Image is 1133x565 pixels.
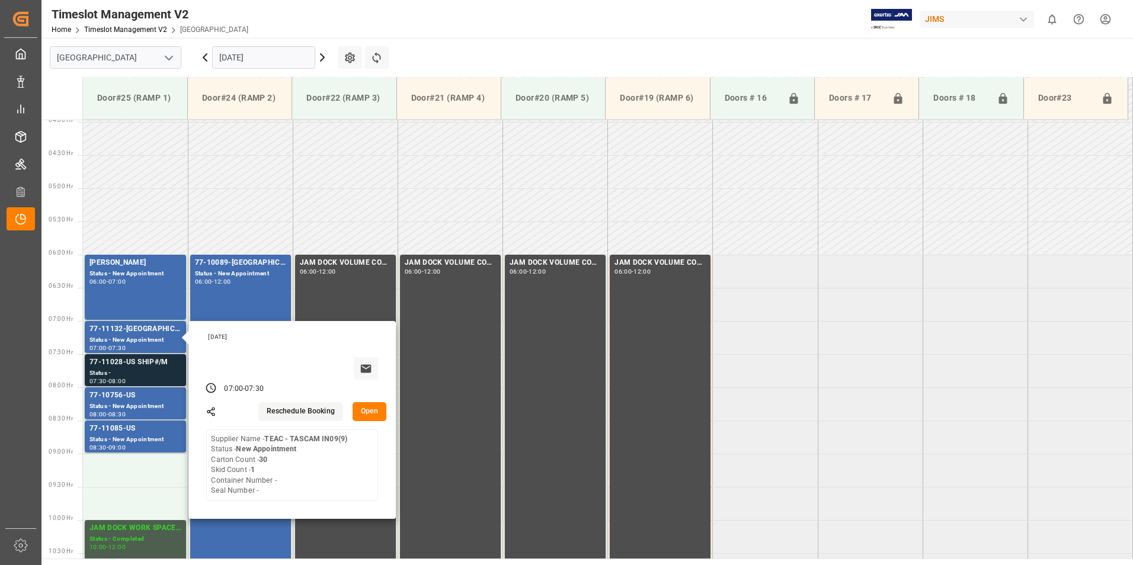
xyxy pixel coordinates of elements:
span: 05:00 Hr [49,183,73,190]
div: 06:00 [405,269,422,274]
div: 77-11028-US SHIP#/M [89,357,181,368]
span: 08:00 Hr [49,382,73,389]
div: 07:00 [89,345,107,351]
span: 07:00 Hr [49,316,73,322]
div: JAM DOCK WORK SPACE CONTROL [89,522,181,534]
span: 04:30 Hr [49,150,73,156]
div: 08:00 [108,378,126,384]
b: 30 [259,455,267,464]
div: Doors # 16 [720,87,783,110]
div: Status - New Appointment [195,269,286,279]
div: Timeslot Management V2 [52,5,248,23]
div: 10:00 [89,544,107,550]
div: JAM DOCK VOLUME CONTROL [405,257,496,269]
span: 07:30 Hr [49,349,73,355]
div: 09:00 [108,445,126,450]
div: JAM DOCK VOLUME CONTROL [300,257,391,269]
div: 77-10089-[GEOGRAPHIC_DATA](IN01/76 lines) [195,257,286,269]
div: JAM DOCK VOLUME CONTROL [614,257,706,269]
div: Door#23 [1033,87,1096,110]
div: 08:00 [89,412,107,417]
div: 07:00 [108,279,126,284]
div: - [632,269,633,274]
div: Status - Completed [89,534,181,544]
div: JAM DOCK VOLUME CONTROL [510,257,601,269]
div: Status - New Appointment [89,435,181,445]
div: - [107,279,108,284]
div: 77-10756-US [89,390,181,402]
div: Doors # 18 [929,87,991,110]
div: 12:00 [108,544,126,550]
div: 06:00 [89,279,107,284]
div: Door#19 (RAMP 6) [615,87,700,109]
span: 09:00 Hr [49,448,73,455]
div: Door#20 (RAMP 5) [511,87,596,109]
div: Door#25 (RAMP 1) [92,87,178,109]
a: Timeslot Management V2 [84,25,167,34]
button: open menu [159,49,177,67]
div: 07:30 [245,384,264,394]
div: Door#21 (RAMP 4) [407,87,491,109]
div: 12:00 [529,269,546,274]
span: 05:30 Hr [49,216,73,223]
div: 06:00 [510,269,527,274]
img: Exertis%20JAM%20-%20Email%20Logo.jpg_1722504956.jpg [871,9,912,30]
div: - [212,279,213,284]
b: 1 [251,466,255,474]
div: 12:00 [424,269,441,274]
span: 10:30 Hr [49,548,73,554]
div: Status - New Appointment [89,402,181,412]
div: Doors # 17 [824,87,887,110]
div: Door#24 (RAMP 2) [197,87,282,109]
div: - [243,384,245,394]
div: 06:00 [300,269,317,274]
b: New Appointment [236,445,296,453]
button: JIMS [920,8,1039,30]
span: 10:00 Hr [49,515,73,521]
span: 06:30 Hr [49,282,73,289]
div: 08:30 [89,445,107,450]
div: 12:00 [633,269,651,274]
div: - [107,378,108,384]
div: [PERSON_NAME] [89,257,181,269]
div: - [317,269,319,274]
div: 08:30 [108,412,126,417]
button: Reschedule Booking [258,402,343,421]
span: 08:30 Hr [49,415,73,422]
div: Supplier Name - Status - Carton Count - Skid Count - Container Number - Seal Number - [211,434,347,496]
div: [DATE] [204,333,383,341]
div: 07:00 [224,384,243,394]
div: - [107,445,108,450]
div: - [107,544,108,550]
div: - [527,269,529,274]
div: Door#22 (RAMP 3) [302,87,386,109]
div: 07:30 [108,345,126,351]
div: - [107,345,108,351]
button: show 0 new notifications [1039,6,1065,33]
div: - [422,269,424,274]
span: 06:00 Hr [49,249,73,256]
div: Status - New Appointment [89,335,181,345]
div: 12:00 [214,279,231,284]
div: 77-11132-[GEOGRAPHIC_DATA] [89,323,181,335]
div: 06:00 [195,279,212,284]
div: JIMS [920,11,1034,28]
span: 09:30 Hr [49,481,73,488]
a: Home [52,25,71,34]
div: 12:00 [319,269,336,274]
button: Open [353,402,387,421]
div: Status - New Appointment [89,269,181,279]
div: 06:00 [614,269,632,274]
button: Help Center [1065,6,1092,33]
div: - [107,412,108,417]
div: 07:30 [89,378,107,384]
input: DD.MM.YYYY [212,46,315,69]
input: Type to search/select [50,46,181,69]
div: 77-11085-US [89,423,181,435]
div: Status - [89,368,181,378]
b: TEAC - TASCAM IN09(9) [264,435,347,443]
